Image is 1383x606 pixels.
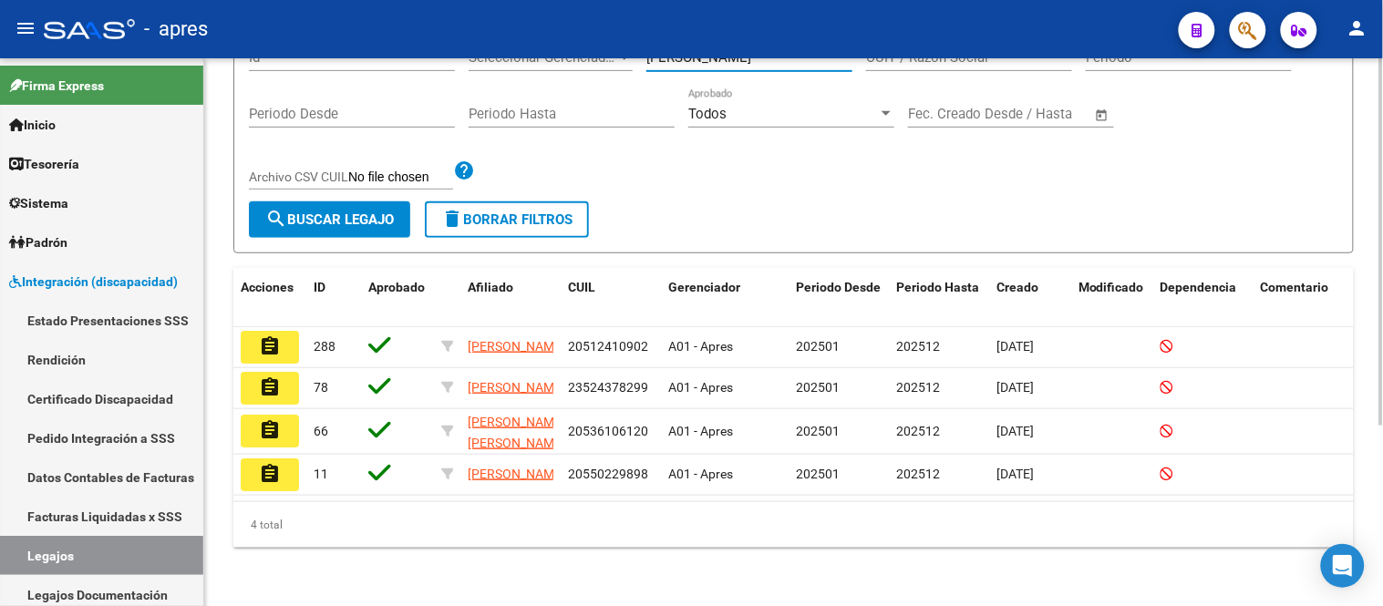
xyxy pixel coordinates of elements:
span: 202501 [796,467,840,481]
span: Buscar Legajo [265,211,394,228]
span: 202512 [896,424,940,438]
span: - apres [144,9,208,49]
mat-icon: assignment [259,419,281,441]
span: Aprobado [368,280,425,294]
mat-icon: help [453,159,475,181]
span: 20550229898 [568,467,648,481]
input: Archivo CSV CUIL [348,169,453,186]
span: A01 - Apres [668,467,733,481]
span: Padrón [9,232,67,252]
span: Firma Express [9,76,104,96]
span: A01 - Apres [668,380,733,395]
span: [DATE] [996,424,1034,438]
span: Periodo Desde [796,280,881,294]
span: [PERSON_NAME] [468,339,565,354]
span: Sistema [9,193,68,213]
span: Dependencia [1161,280,1237,294]
datatable-header-cell: CUIL [561,268,661,328]
span: [PERSON_NAME] [468,467,565,481]
mat-icon: assignment [259,335,281,357]
span: 23524378299 [568,380,648,395]
datatable-header-cell: Afiliado [460,268,561,328]
span: ID [314,280,325,294]
span: Comentario [1261,280,1329,294]
span: 11 [314,467,328,481]
span: Periodo Hasta [896,280,979,294]
mat-icon: person [1347,17,1368,39]
span: [PERSON_NAME] [468,380,565,395]
datatable-header-cell: Acciones [233,268,306,328]
span: Archivo CSV CUIL [249,169,348,184]
span: Borrar Filtros [441,211,573,228]
span: 202512 [896,467,940,481]
input: Fecha inicio [908,106,982,122]
span: Modificado [1079,280,1144,294]
datatable-header-cell: Comentario [1254,268,1363,328]
span: 202512 [896,380,940,395]
span: 20512410902 [568,339,648,354]
button: Borrar Filtros [425,201,589,238]
datatable-header-cell: Dependencia [1153,268,1254,328]
span: A01 - Apres [668,339,733,354]
span: 78 [314,380,328,395]
span: A01 - Apres [668,424,733,438]
mat-icon: assignment [259,463,281,485]
div: Open Intercom Messenger [1321,544,1365,588]
mat-icon: delete [441,208,463,230]
span: 202501 [796,424,840,438]
span: [DATE] [996,380,1034,395]
datatable-header-cell: ID [306,268,361,328]
span: Integración (discapacidad) [9,272,178,292]
mat-icon: menu [15,17,36,39]
button: Open calendar [1092,105,1113,126]
span: 288 [314,339,335,354]
button: Buscar Legajo [249,201,410,238]
span: Creado [996,280,1038,294]
span: Inicio [9,115,56,135]
span: 20536106120 [568,424,648,438]
mat-icon: assignment [259,376,281,398]
span: Todos [688,106,727,122]
datatable-header-cell: Periodo Desde [789,268,889,328]
span: 202501 [796,380,840,395]
span: [DATE] [996,467,1034,481]
span: 202512 [896,339,940,354]
mat-icon: search [265,208,287,230]
datatable-header-cell: Gerenciador [661,268,789,328]
span: 66 [314,424,328,438]
span: 202501 [796,339,840,354]
span: Tesorería [9,154,79,174]
datatable-header-cell: Periodo Hasta [889,268,989,328]
span: [DATE] [996,339,1034,354]
span: CUIL [568,280,595,294]
div: 4 total [233,502,1354,548]
span: [PERSON_NAME] [PERSON_NAME] [468,415,565,450]
span: Gerenciador [668,280,740,294]
span: Acciones [241,280,294,294]
datatable-header-cell: Creado [989,268,1071,328]
datatable-header-cell: Aprobado [361,268,434,328]
datatable-header-cell: Modificado [1071,268,1153,328]
input: Fecha fin [998,106,1087,122]
span: Afiliado [468,280,513,294]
